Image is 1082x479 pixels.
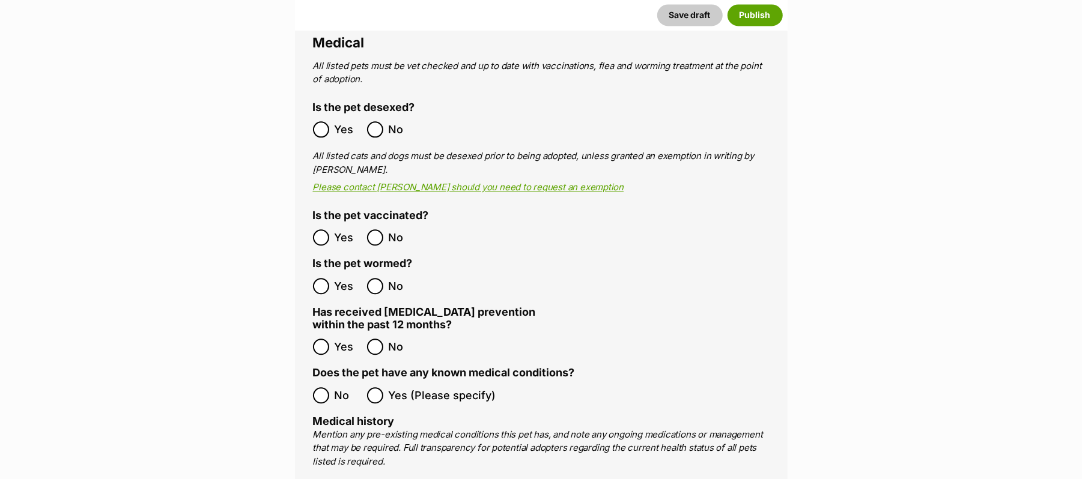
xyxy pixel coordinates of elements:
[313,59,770,86] p: All listed pets must be vet checked and up to date with vaccinations, flea and worming treatment ...
[313,415,395,427] label: Medical history
[313,367,575,379] label: Does the pet have any known medical conditions?
[657,4,723,26] button: Save draft
[389,229,415,246] span: No
[389,387,496,403] span: Yes (Please specify)
[335,278,361,294] span: Yes
[313,149,770,176] p: All listed cats and dogs must be desexed prior to being adopted, unless granted an exemption in w...
[335,387,361,403] span: No
[313,306,541,331] label: Has received [MEDICAL_DATA] prevention within the past 12 months?
[335,339,361,355] span: Yes
[335,229,361,246] span: Yes
[389,121,415,137] span: No
[313,34,365,50] span: Medical
[389,278,415,294] span: No
[313,258,413,270] label: Is the pet wormed?
[313,428,770,469] p: Mention any pre-existing medical conditions this pet has, and note any ongoing medications or man...
[728,4,783,26] button: Publish
[389,339,415,355] span: No
[335,121,361,137] span: Yes
[313,101,415,114] label: Is the pet desexed?
[313,209,429,222] label: Is the pet vaccinated?
[313,181,624,193] a: Please contact [PERSON_NAME] should you need to request an exemption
